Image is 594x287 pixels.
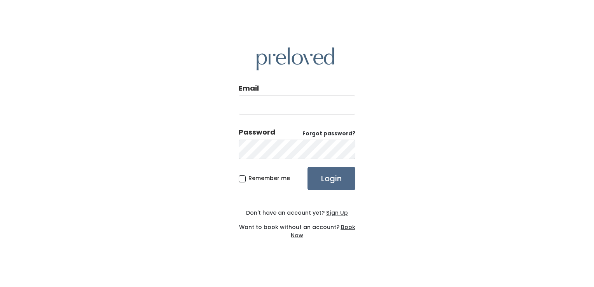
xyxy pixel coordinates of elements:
[291,223,355,239] a: Book Now
[239,217,355,240] div: Want to book without an account?
[326,209,348,217] u: Sign Up
[239,83,259,93] label: Email
[239,127,275,137] div: Password
[325,209,348,217] a: Sign Up
[307,167,355,190] input: Login
[302,130,355,138] a: Forgot password?
[302,130,355,137] u: Forgot password?
[239,209,355,217] div: Don't have an account yet?
[248,174,290,182] span: Remember me
[257,47,334,70] img: preloved logo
